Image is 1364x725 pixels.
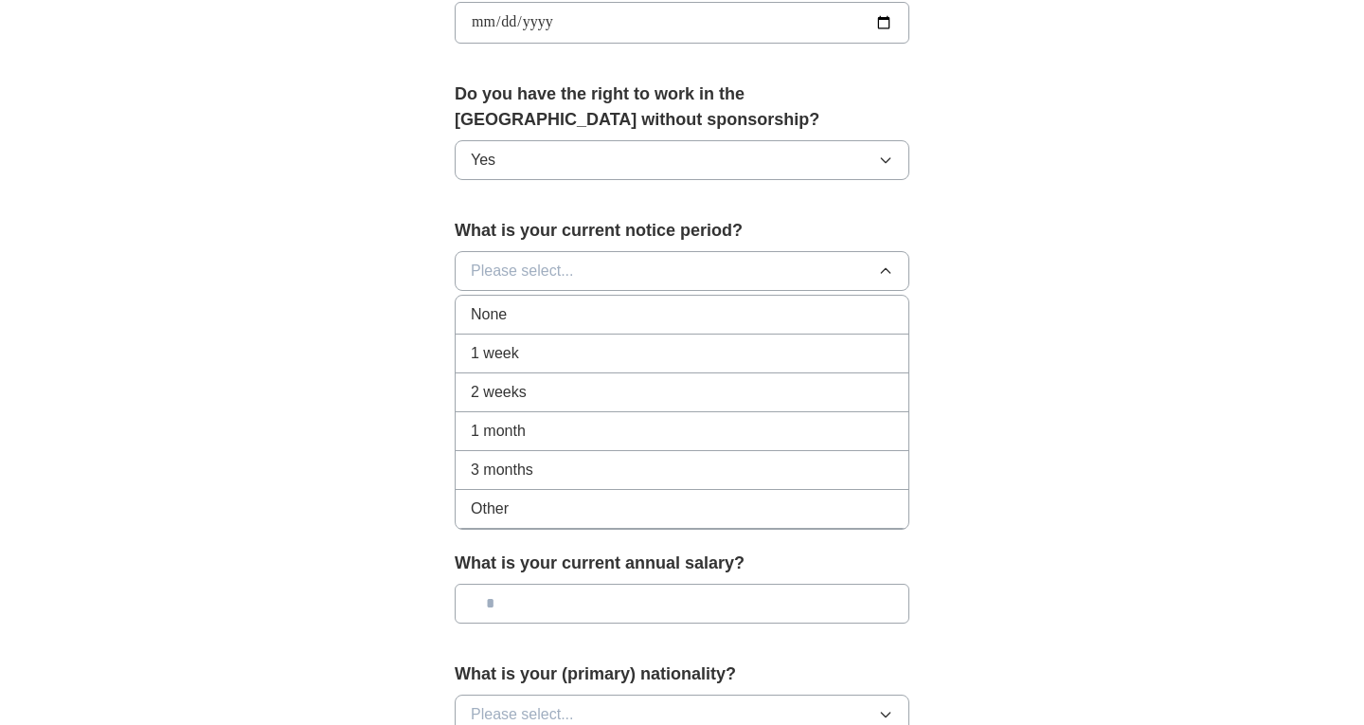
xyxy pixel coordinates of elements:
span: 1 month [471,420,526,443]
label: What is your current notice period? [455,218,909,244]
span: Please select... [471,260,574,282]
label: Do you have the right to work in the [GEOGRAPHIC_DATA] without sponsorship? [455,82,909,133]
span: 1 week [471,342,519,365]
button: Yes [455,140,909,180]
span: 3 months [471,459,533,481]
span: Yes [471,149,495,172]
label: What is your current annual salary? [455,551,909,576]
span: Other [471,498,509,520]
span: None [471,303,507,326]
span: 2 weeks [471,381,527,404]
label: What is your (primary) nationality? [455,662,909,687]
button: Please select... [455,251,909,291]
